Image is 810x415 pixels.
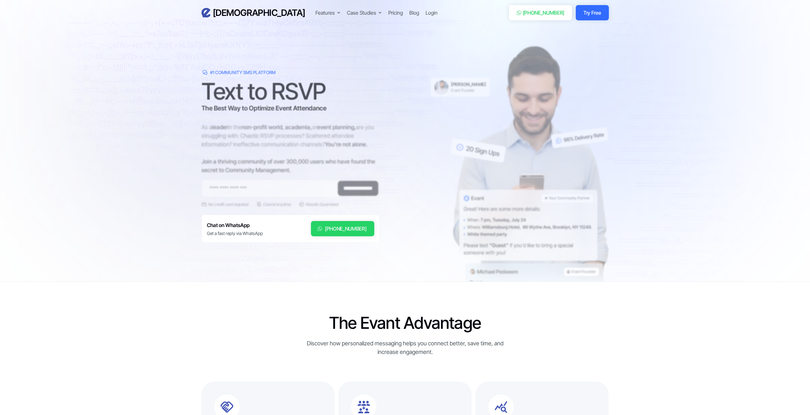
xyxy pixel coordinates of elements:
[347,9,382,17] div: Case Studies
[576,5,609,20] a: Try Free
[212,124,228,131] span: leader
[317,124,356,131] span: event planning,
[213,7,305,18] h3: [DEMOGRAPHIC_DATA]
[201,104,380,113] h3: The Best Way to Optimize Event Attendance
[325,141,368,148] span: You're not alone.
[431,78,490,97] a: [PERSON_NAME]Evant Founder
[409,9,419,17] a: Blog
[325,225,367,232] div: [PHONE_NUMBER]
[201,180,380,208] form: Email Form 2
[201,7,305,18] a: home
[201,82,380,101] h1: Text to RSVP
[509,5,572,20] a: [PHONE_NUMBER]
[347,9,376,17] div: Case Studies
[451,82,486,87] h6: [PERSON_NAME]
[315,9,335,17] div: Features
[299,339,511,356] div: Discover how personalized messaging helps you connect better, save time, and increase engagement.
[201,123,380,175] div: As a in the or are you struggling with: Chaotic RSVP processes? Scattered attendee information? I...
[315,9,341,17] div: Features
[242,124,312,131] span: non-profit world, academia,
[426,9,438,17] a: Login
[523,9,565,17] div: [PHONE_NUMBER]
[306,201,338,208] div: Results Guranteed
[311,221,374,236] a: [PHONE_NUMBER]
[207,221,263,230] h6: Chat on WhatsApp
[451,88,486,93] div: Evant Founder
[299,314,511,333] h2: The Evant Advantage
[388,9,403,17] a: Pricing
[263,201,292,208] div: Cancel anytime.
[201,158,375,174] span: Join a thriving community of over 300,000 users who have found the secret to Community Management.
[210,69,276,76] div: #1 Community SMS Platform
[207,230,263,237] div: Get a fast reply via WhatsApp
[208,201,249,208] div: No credit card required.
